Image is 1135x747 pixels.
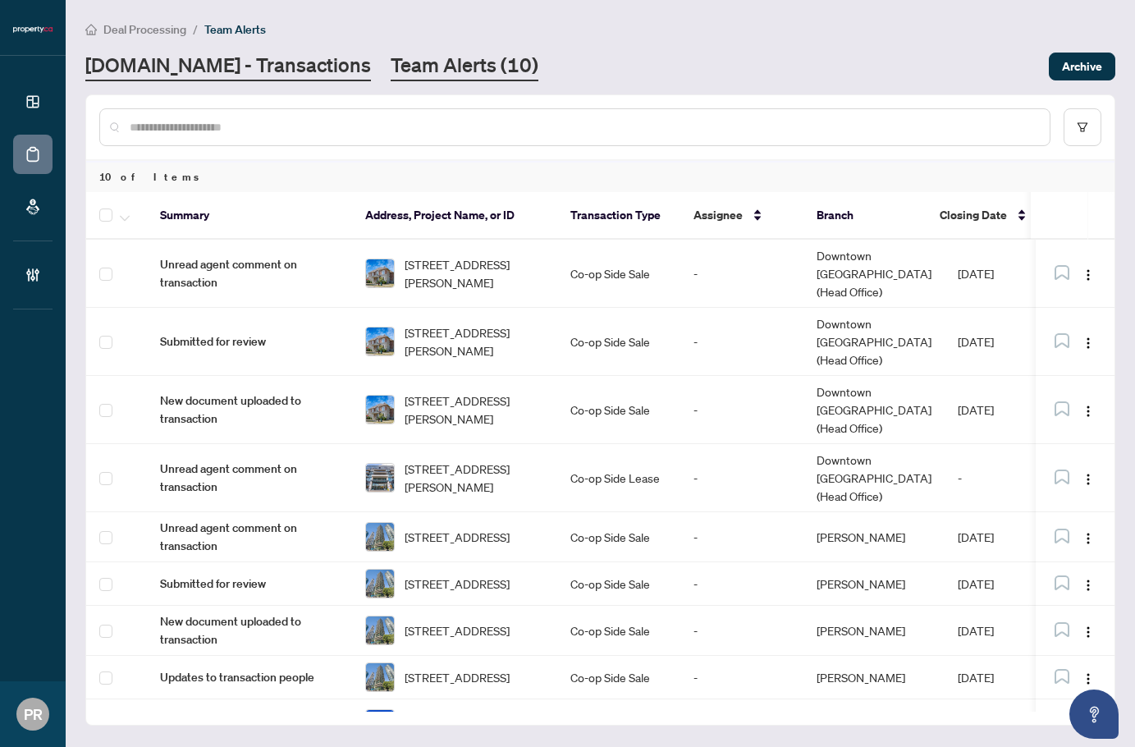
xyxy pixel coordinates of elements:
button: filter [1064,108,1101,146]
span: Archive [1062,53,1102,80]
td: [PERSON_NAME] [803,512,945,562]
span: PR [24,703,43,726]
span: [STREET_ADDRESS][PERSON_NAME] [405,255,544,291]
a: [DOMAIN_NAME] - Transactions [85,52,371,81]
td: [DATE] [945,606,1059,656]
span: [STREET_ADDRESS][PERSON_NAME] [405,323,544,360]
td: [PERSON_NAME] [803,656,945,699]
img: Logo [1082,532,1095,545]
img: Logo [1082,473,1095,486]
th: Assignee [680,192,803,240]
button: Archive [1049,53,1115,80]
th: Closing Date [927,192,1041,240]
button: Logo [1075,617,1101,644]
img: logo [13,25,53,34]
td: - [680,562,803,606]
span: Updates to transaction people [160,668,339,686]
td: Downtown [GEOGRAPHIC_DATA] (Head Office) [803,308,945,376]
span: Team Alerts [204,22,266,37]
a: Team Alerts (10) [391,52,538,81]
span: filter [1077,121,1088,133]
img: thumbnail-img [366,616,394,644]
td: - [680,656,803,699]
td: Downtown [GEOGRAPHIC_DATA] (Head Office) [803,240,945,308]
td: [DATE] [945,562,1059,606]
span: [STREET_ADDRESS][PERSON_NAME] [405,460,544,496]
th: Branch [803,192,927,240]
td: [DATE] [945,240,1059,308]
img: thumbnail-img [366,464,394,492]
td: Co-op Side Sale [557,308,680,376]
span: [STREET_ADDRESS] [405,621,510,639]
span: [STREET_ADDRESS][PERSON_NAME] [405,706,544,742]
span: home [85,24,97,35]
span: Closing Date [940,206,1007,224]
img: thumbnail-img [366,710,394,738]
td: - [680,240,803,308]
span: [STREET_ADDRESS] [405,528,510,546]
td: Co-op Side Sale [557,606,680,656]
td: - [680,606,803,656]
td: Co-op Side Sale [557,562,680,606]
th: Transaction Type [557,192,680,240]
button: Logo [1075,664,1101,690]
span: [STREET_ADDRESS] [405,575,510,593]
td: [DATE] [945,656,1059,699]
img: thumbnail-img [366,663,394,691]
td: - [680,308,803,376]
td: Co-op Side Lease [557,444,680,512]
button: Logo [1075,396,1101,423]
img: thumbnail-img [366,570,394,598]
span: Unread agent comment on transaction [160,519,339,555]
span: Submitted for review [160,575,339,593]
td: Co-op Side Sale [557,376,680,444]
td: Co-op Side Sale [557,656,680,699]
span: New document uploaded to transaction [160,392,339,428]
td: - [680,444,803,512]
li: / [193,20,198,39]
td: [DATE] [945,376,1059,444]
div: 10 of Items [86,161,1114,192]
span: [STREET_ADDRESS][PERSON_NAME] [405,392,544,428]
img: Logo [1082,579,1095,592]
img: thumbnail-img [366,259,394,287]
td: Downtown [GEOGRAPHIC_DATA] (Head Office) [803,376,945,444]
img: thumbnail-img [366,396,394,424]
span: Deal Processing [103,22,186,37]
img: Logo [1082,626,1095,639]
button: Logo [1075,465,1101,491]
span: New document uploaded to transaction [160,612,339,648]
th: Address, Project Name, or ID [352,192,557,240]
td: - [680,376,803,444]
button: Logo [1075,571,1101,597]
img: Logo [1082,672,1095,685]
button: Open asap [1069,690,1119,739]
img: thumbnail-img [366,523,394,551]
img: Logo [1082,268,1095,282]
td: [PERSON_NAME] [803,562,945,606]
td: [DATE] [945,512,1059,562]
td: [PERSON_NAME] [803,606,945,656]
button: Logo [1075,524,1101,550]
img: Logo [1082,337,1095,350]
span: Submitted for review [160,332,339,351]
td: - [680,512,803,562]
td: Co-op Side Sale [557,240,680,308]
button: Logo [1075,328,1101,355]
td: Co-op Side Sale [557,512,680,562]
td: Downtown [GEOGRAPHIC_DATA] (Head Office) [803,444,945,512]
td: - [945,444,1059,512]
td: [DATE] [945,308,1059,376]
th: Summary [147,192,352,240]
span: [STREET_ADDRESS] [405,668,510,686]
button: Logo [1075,260,1101,286]
span: Unread agent comment on transaction [160,460,339,496]
img: thumbnail-img [366,328,394,355]
span: Assignee [693,206,743,224]
img: Logo [1082,405,1095,418]
span: Unread agent comment on transaction [160,255,339,291]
